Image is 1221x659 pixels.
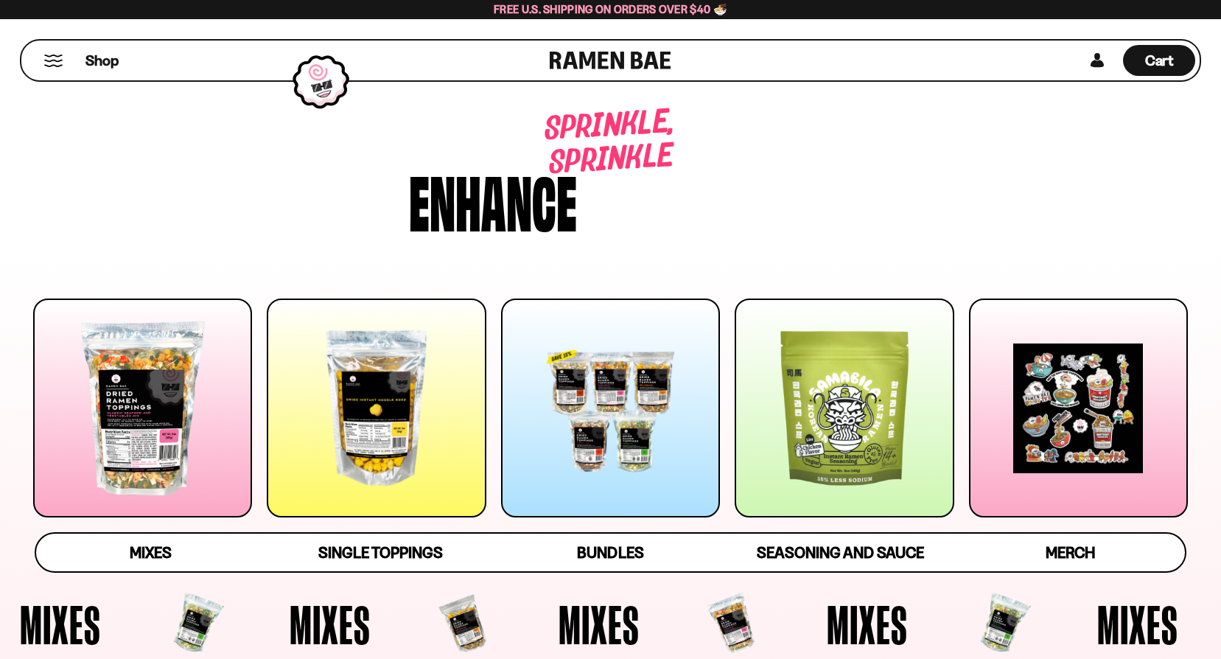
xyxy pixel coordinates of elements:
[85,51,119,71] span: Shop
[266,534,496,571] a: Single Toppings
[1046,543,1095,562] span: Merch
[146,597,227,652] span: Mixes
[85,45,119,76] a: Shop
[130,543,172,562] span: Mixes
[955,534,1185,571] a: Merch
[494,2,727,16] span: Free U.S. Shipping on Orders over $40 🍜
[415,597,496,652] span: Mixes
[1145,52,1174,69] span: Cart
[1123,41,1195,80] div: Cart
[683,597,764,652] span: Mixes
[496,534,726,571] a: Bundles
[577,543,643,562] span: Bundles
[318,543,443,562] span: Single Toppings
[953,597,1034,652] span: Mixes
[757,543,924,562] span: Seasoning and Sauce
[43,55,63,67] button: Mobile Menu Trigger
[725,534,955,571] a: Seasoning and Sauce
[409,164,577,234] div: Enhance
[36,534,266,571] a: Mixes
